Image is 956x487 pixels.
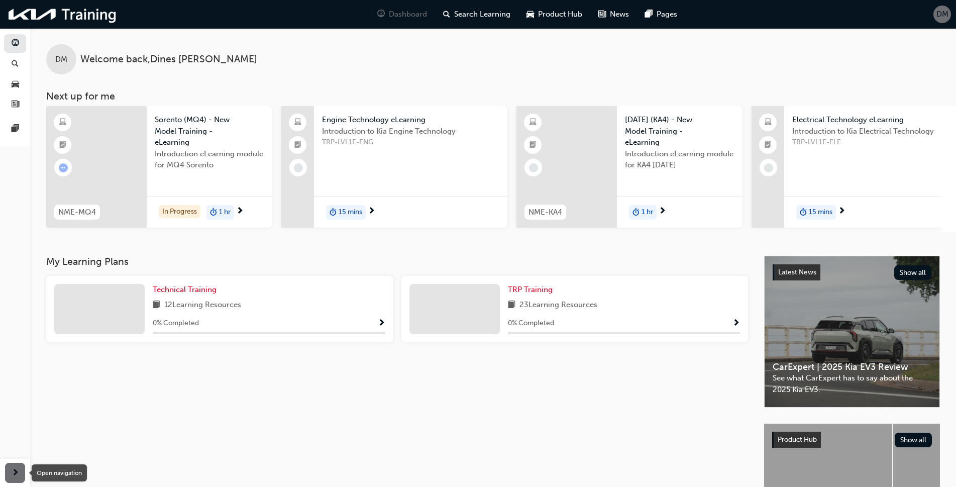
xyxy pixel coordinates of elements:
[59,139,66,152] span: booktick-icon
[657,9,677,20] span: Pages
[12,80,19,89] span: car-icon
[508,318,554,329] span: 0 % Completed
[936,9,948,20] span: DM
[765,139,772,152] span: booktick-icon
[153,284,221,296] a: Technical Training
[529,139,537,152] span: booktick-icon
[454,9,510,20] span: Search Learning
[435,4,518,25] a: search-iconSearch Learning
[625,148,734,171] span: Introduction eLearning module for KA4 [DATE]
[30,90,956,102] h3: Next up for me
[322,137,499,148] span: TRP-LVL1E-ENG
[659,207,666,216] span: next-icon
[598,8,606,21] span: news-icon
[516,106,742,228] a: NME-KA4[DATE] (KA4) - New Model Training - eLearningIntroduction eLearning module for KA4 [DATE]d...
[46,256,748,267] h3: My Learning Plans
[294,116,301,129] span: laptop-icon
[610,9,629,20] span: News
[772,432,932,448] a: Product HubShow all
[809,207,832,218] span: 15 mins
[378,319,385,328] span: Show Progress
[155,114,264,148] span: Sorento (MQ4) - New Model Training - eLearning
[155,148,264,171] span: Introduction eLearning module for MQ4 Sorento
[508,285,553,294] span: TRP Training
[339,207,362,218] span: 15 mins
[368,207,375,216] span: next-icon
[330,206,337,219] span: duration-icon
[5,4,121,25] img: kia-training
[377,8,385,21] span: guage-icon
[294,163,303,172] span: learningRecordVerb_NONE-icon
[529,163,538,172] span: learningRecordVerb_NONE-icon
[443,8,450,21] span: search-icon
[773,372,931,395] span: See what CarExpert has to say about the 2025 Kia EV3.
[519,299,597,312] span: 23 Learning Resources
[625,114,734,148] span: [DATE] (KA4) - New Model Training - eLearning
[778,268,816,276] span: Latest News
[632,206,640,219] span: duration-icon
[764,256,940,408] a: Latest NewsShow allCarExpert | 2025 Kia EV3 ReviewSee what CarExpert has to say about the 2025 Ki...
[164,299,241,312] span: 12 Learning Resources
[32,464,87,481] div: Open navigation
[933,6,951,23] button: DM
[895,433,932,447] button: Show all
[12,467,19,479] span: next-icon
[778,435,817,444] span: Product Hub
[59,163,68,172] span: learningRecordVerb_ATTEMPT-icon
[590,4,637,25] a: news-iconNews
[518,4,590,25] a: car-iconProduct Hub
[508,299,515,312] span: book-icon
[153,285,217,294] span: Technical Training
[55,54,67,65] span: DM
[378,317,385,330] button: Show Progress
[294,139,301,152] span: booktick-icon
[153,299,160,312] span: book-icon
[80,54,257,65] span: Welcome back , Dines [PERSON_NAME]
[12,101,19,110] span: news-icon
[529,116,537,129] span: learningResourceType_ELEARNING-icon
[46,106,272,228] a: NME-MQ4Sorento (MQ4) - New Model Training - eLearningIntroduction eLearning module for MQ4 Sorent...
[369,4,435,25] a: guage-iconDashboard
[773,361,931,373] span: CarExpert | 2025 Kia EV3 Review
[637,4,685,25] a: pages-iconPages
[12,125,19,134] span: pages-icon
[153,318,199,329] span: 0 % Completed
[159,205,200,219] div: In Progress
[322,126,499,137] span: Introduction to Kia Engine Technology
[236,207,244,216] span: next-icon
[389,9,427,20] span: Dashboard
[59,116,66,129] span: learningResourceType_ELEARNING-icon
[12,60,19,69] span: search-icon
[642,207,653,218] span: 1 hr
[800,206,807,219] span: duration-icon
[281,106,507,228] a: Engine Technology eLearningIntroduction to Kia Engine TechnologyTRP-LVL1E-ENGduration-icon15 mins
[508,284,557,296] a: TRP Training
[528,207,562,218] span: NME-KA4
[894,265,932,280] button: Show all
[732,319,740,328] span: Show Progress
[773,264,931,280] a: Latest NewsShow all
[645,8,653,21] span: pages-icon
[526,8,534,21] span: car-icon
[732,317,740,330] button: Show Progress
[210,206,217,219] span: duration-icon
[764,163,773,172] span: learningRecordVerb_NONE-icon
[12,39,19,48] span: guage-icon
[538,9,582,20] span: Product Hub
[322,114,499,126] span: Engine Technology eLearning
[838,207,845,216] span: next-icon
[219,207,231,218] span: 1 hr
[765,116,772,129] span: laptop-icon
[58,207,96,218] span: NME-MQ4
